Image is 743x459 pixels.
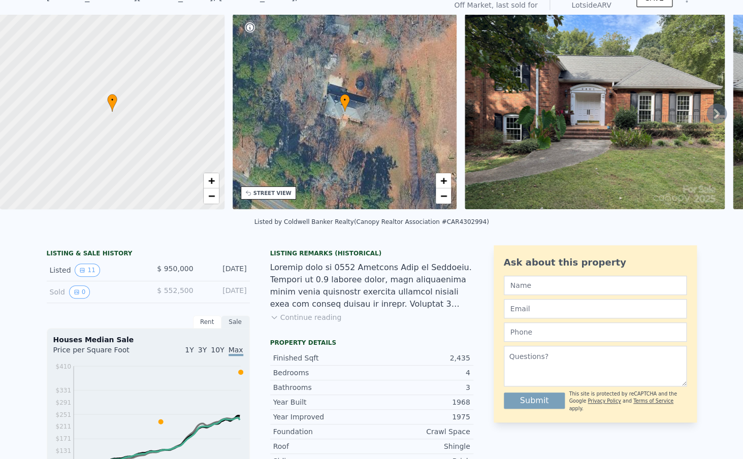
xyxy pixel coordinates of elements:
tspan: $171 [55,435,71,442]
div: Houses Median Sale [53,335,243,345]
a: Privacy Policy [588,398,621,404]
a: Terms of Service [633,398,673,404]
div: Ask about this property [504,255,687,270]
div: Bathrooms [273,382,372,392]
div: STREET VIEW [253,189,292,197]
div: 1968 [372,397,470,407]
div: • [107,94,117,112]
div: Property details [270,339,473,347]
tspan: $291 [55,399,71,406]
input: Email [504,299,687,318]
tspan: $131 [55,447,71,454]
a: Zoom in [436,173,451,188]
img: Sale: 169698122 Parcel: 75330503 [465,14,725,209]
div: 4 [372,368,470,378]
div: Year Built [273,397,372,407]
div: Bedrooms [273,368,372,378]
tspan: $331 [55,386,71,394]
tspan: $251 [55,411,71,418]
a: Zoom in [204,173,219,188]
div: Price per Square Foot [53,345,148,361]
button: View historical data [75,264,100,277]
a: Zoom out [436,188,451,204]
div: [DATE] [202,264,247,277]
span: Max [229,346,243,356]
div: Finished Sqft [273,353,372,363]
input: Phone [504,322,687,342]
div: LISTING & SALE HISTORY [47,249,250,259]
tspan: $211 [55,423,71,430]
div: Listed [50,264,140,277]
tspan: $410 [55,363,71,370]
div: • [340,94,350,112]
span: 1Y [185,346,193,354]
span: − [440,189,447,202]
span: + [440,174,447,187]
div: 1975 [372,412,470,422]
div: 3 [372,382,470,392]
span: • [340,95,350,105]
button: Submit [504,392,565,409]
span: $ 950,000 [157,265,193,273]
span: 10Y [211,346,224,354]
div: Loremip dolo si 0552 Ametcons Adip el Seddoeiu. Tempori ut 0.9 laboree dolor, magn aliquaenima mi... [270,261,473,310]
div: Shingle [372,441,470,451]
input: Name [504,276,687,295]
span: + [208,174,214,187]
div: Sold [50,285,140,299]
div: Foundation [273,427,372,437]
a: Zoom out [204,188,219,204]
div: Roof [273,441,372,451]
span: $ 552,500 [157,286,193,294]
div: Listed by Coldwell Banker Realty (Canopy Realtor Association #CAR4302994) [254,218,489,225]
span: • [107,95,117,105]
div: Year Improved [273,412,372,422]
div: 2,435 [372,353,470,363]
button: Continue reading [270,312,342,322]
div: Listing Remarks (Historical) [270,249,473,257]
div: [DATE] [202,285,247,299]
button: View historical data [69,285,90,299]
div: Sale [221,315,250,329]
div: Crawl Space [372,427,470,437]
span: − [208,189,214,202]
span: 3Y [198,346,207,354]
div: Rent [193,315,221,329]
div: This site is protected by reCAPTCHA and the Google and apply. [569,390,686,412]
